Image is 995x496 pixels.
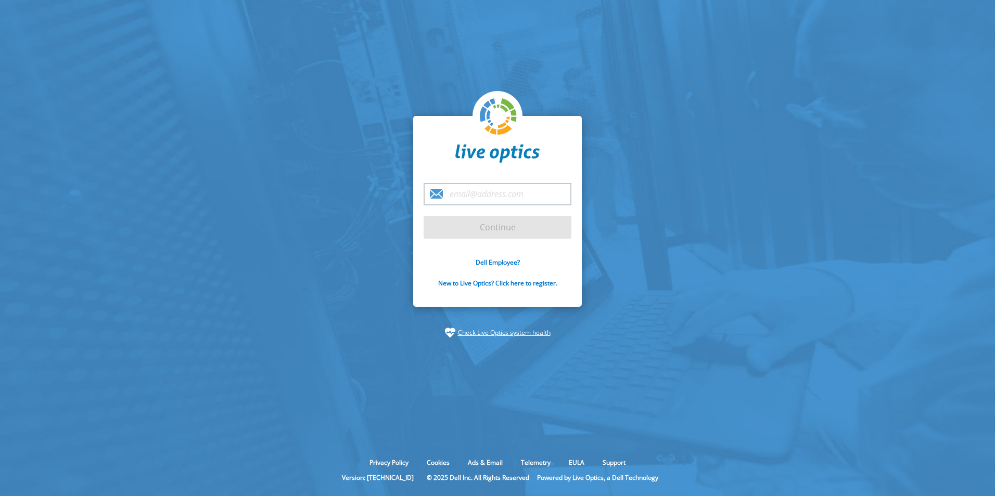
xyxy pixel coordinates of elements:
a: Telemetry [513,458,558,467]
a: Check Live Optics system health [458,328,551,338]
a: Ads & Email [460,458,511,467]
input: email@address.com [424,183,571,205]
a: EULA [561,458,592,467]
a: Cookies [419,458,457,467]
li: Version: [TECHNICAL_ID] [337,473,419,482]
img: liveoptics-logo.svg [480,98,517,136]
a: Support [595,458,633,467]
a: Dell Employee? [476,258,520,267]
a: New to Live Optics? Click here to register. [438,279,557,288]
img: status-check-icon.svg [445,328,455,338]
li: Powered by Live Optics, a Dell Technology [537,473,658,482]
li: © 2025 Dell Inc. All Rights Reserved [422,473,534,482]
img: liveoptics-word.svg [455,144,540,163]
a: Privacy Policy [362,458,416,467]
